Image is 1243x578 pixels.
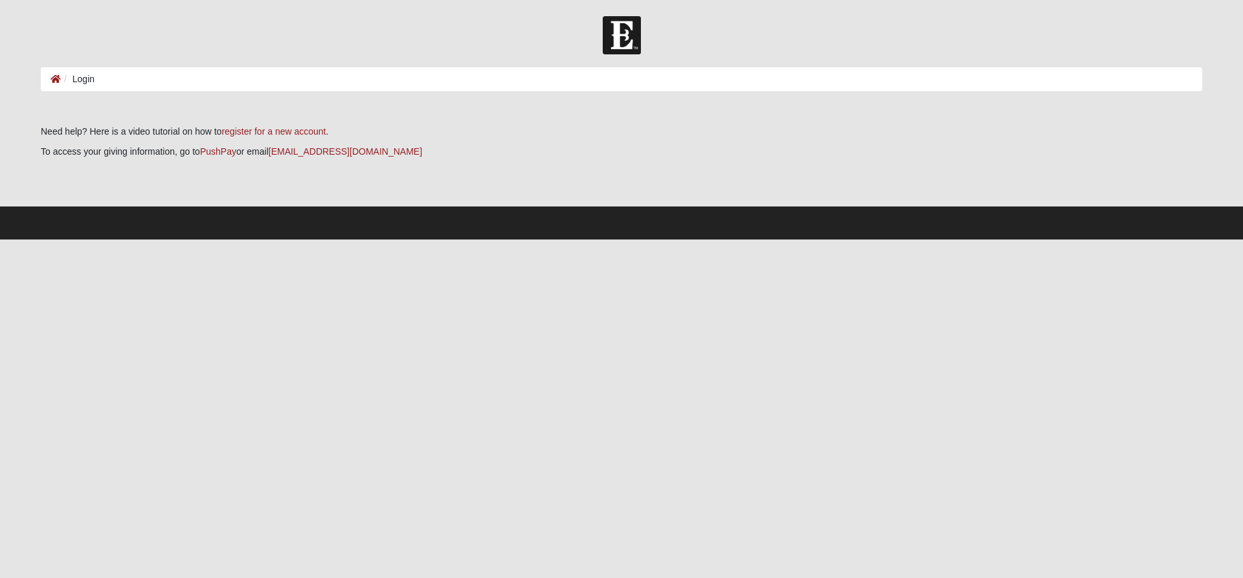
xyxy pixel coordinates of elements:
[61,72,95,86] li: Login
[221,126,326,137] a: register for a new account
[269,146,422,157] a: [EMAIL_ADDRESS][DOMAIN_NAME]
[603,16,641,54] img: Church of Eleven22 Logo
[200,146,236,157] a: PushPay
[41,125,1202,139] p: Need help? Here is a video tutorial on how to .
[41,145,1202,159] p: To access your giving information, go to or email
